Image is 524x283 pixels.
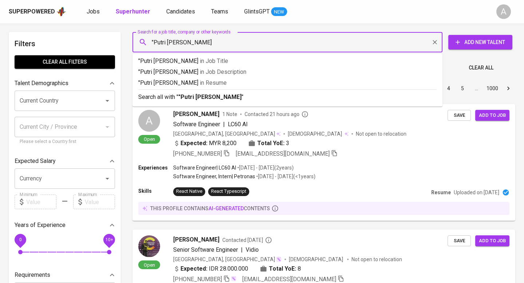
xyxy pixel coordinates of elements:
[475,110,509,121] button: Add to job
[173,164,236,171] p: Software Engineer | LC60 AI
[166,7,196,16] a: Candidates
[173,173,255,180] p: Software Engineer, Intern | Petronas
[116,8,150,15] b: Superhunter
[236,150,330,157] span: [EMAIL_ADDRESS][DOMAIN_NAME]
[484,83,500,94] button: Go to page 1000
[289,256,344,263] span: [DEMOGRAPHIC_DATA]
[15,268,115,282] div: Requirements
[231,276,237,282] img: magic_wand.svg
[448,35,512,49] button: Add New Talent
[211,8,228,15] span: Teams
[356,130,406,137] p: Not open to relocation
[430,37,440,47] button: Clear
[173,150,222,157] span: [PHONE_NUMBER]
[265,236,272,244] svg: By Batam recruiter
[496,4,511,19] div: A
[105,237,113,242] span: 10+
[454,38,507,47] span: Add New Talent
[255,173,315,180] p: • [DATE] - [DATE] ( <1 years )
[222,236,272,244] span: Contacted [DATE]
[173,246,238,253] span: Senior Software Engineer
[301,111,309,118] svg: By Malaysia recruiter
[173,256,282,263] div: [GEOGRAPHIC_DATA], [GEOGRAPHIC_DATA]
[200,57,228,64] span: in Job Title
[457,83,468,94] button: Go to page 5
[138,68,437,76] p: "Putri [PERSON_NAME]
[138,79,437,87] p: "Putri [PERSON_NAME]
[386,83,515,94] nav: pagination navigation
[276,256,282,262] img: magic_wand.svg
[503,83,514,94] button: Go to next page
[15,76,115,91] div: Talent Demographics
[166,8,195,15] span: Candidates
[448,235,471,247] button: Save
[431,189,451,196] p: Resume
[15,271,50,279] p: Requirements
[269,264,296,273] b: Total YoE:
[178,93,242,100] b: "Putri [PERSON_NAME]
[286,139,289,148] span: 3
[56,6,66,17] img: app logo
[222,111,237,118] span: 1 Note
[298,264,301,273] span: 8
[257,139,285,148] b: Total YoE:
[448,110,471,121] button: Save
[19,237,21,242] span: 0
[475,235,509,247] button: Add to job
[173,276,222,283] span: [PHONE_NUMBER]
[15,221,65,230] p: Years of Experience
[479,111,506,120] span: Add to job
[102,96,112,106] button: Open
[180,139,207,148] b: Expected:
[15,218,115,232] div: Years of Experience
[26,195,56,209] input: Value
[176,188,202,195] div: React Native
[141,262,158,268] span: Open
[244,8,270,15] span: GlintsGPT
[15,79,68,88] p: Talent Demographics
[245,111,309,118] span: Contacted 21 hours ago
[200,79,227,86] span: in Resume
[236,164,294,171] p: • [DATE] - [DATE] ( 2 years )
[271,8,287,16] span: NEW
[85,195,115,209] input: Value
[15,55,115,69] button: Clear All filters
[9,6,66,17] a: Superpoweredapp logo
[116,7,152,16] a: Superhunter
[211,7,230,16] a: Teams
[138,187,173,195] p: Skills
[132,104,515,221] a: AOpen[PERSON_NAME]1 NoteContacted 21 hours agoSoftware Engineer|LC60 AI[GEOGRAPHIC_DATA], [GEOGRA...
[15,154,115,168] div: Expected Salary
[9,8,55,16] div: Superpowered
[173,264,248,273] div: IDR 28.000.000
[352,256,402,263] p: Not open to relocation
[211,188,246,195] div: React Typescript
[223,120,225,129] span: |
[451,237,467,245] span: Save
[246,246,259,253] span: Vidio
[288,130,343,137] span: [DEMOGRAPHIC_DATA]
[138,93,437,101] p: Search all with " "
[20,138,110,146] p: Please select a Country first
[138,110,160,132] div: A
[15,157,56,166] p: Expected Salary
[15,38,115,49] h6: Filters
[20,57,109,67] span: Clear All filters
[180,264,207,273] b: Expected:
[173,110,219,119] span: [PERSON_NAME]
[228,121,248,128] span: LC60 AI
[138,57,437,65] p: "Putri [PERSON_NAME]
[87,8,100,15] span: Jobs
[241,246,243,254] span: |
[141,136,158,142] span: Open
[173,130,281,137] div: [GEOGRAPHIC_DATA], [GEOGRAPHIC_DATA]
[469,63,493,72] span: Clear All
[451,111,467,120] span: Save
[173,139,237,148] div: MYR 8,200
[244,7,287,16] a: GlintsGPT NEW
[87,7,101,16] a: Jobs
[454,189,499,196] p: Uploaded on [DATE]
[443,83,454,94] button: Go to page 4
[471,85,482,92] div: …
[173,235,219,244] span: [PERSON_NAME]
